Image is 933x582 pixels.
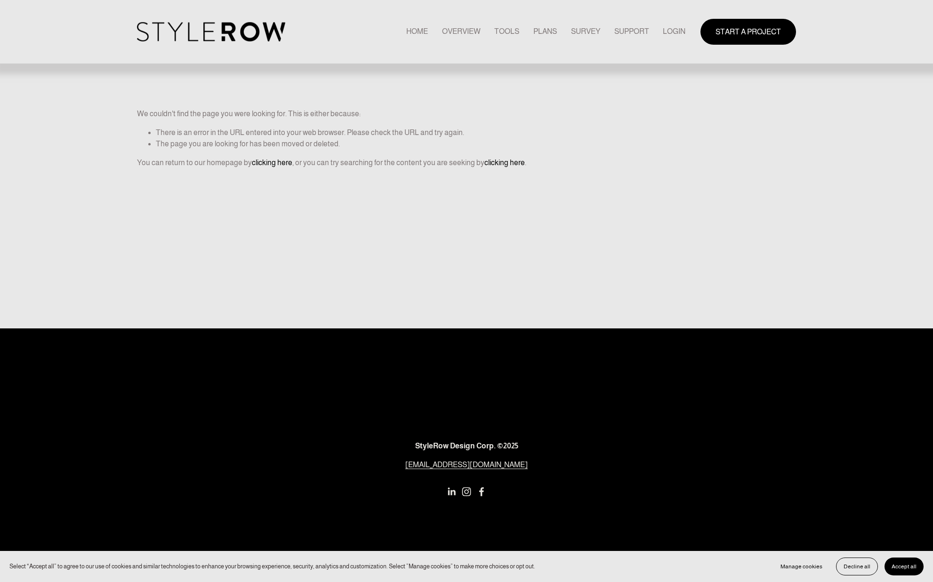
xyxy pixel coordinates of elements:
[773,558,829,575] button: Manage cookies
[780,563,822,570] span: Manage cookies
[477,487,486,496] a: Facebook
[405,459,528,470] a: [EMAIL_ADDRESS][DOMAIN_NAME]
[156,127,796,138] li: There is an error in the URL entered into your web browser. Please check the URL and try again.
[137,157,796,168] p: You can return to our homepage by , or you can try searching for the content you are seeking by .
[614,26,649,37] span: SUPPORT
[156,138,796,150] li: The page you are looking for has been moved or deleted.
[571,25,600,38] a: SURVEY
[700,19,796,45] a: START A PROJECT
[663,25,685,38] a: LOGIN
[9,562,535,571] p: Select “Accept all” to agree to our use of cookies and similar technologies to enhance your brows...
[892,563,917,570] span: Accept all
[885,558,924,575] button: Accept all
[836,558,878,575] button: Decline all
[252,159,292,167] a: clicking here
[533,25,557,38] a: PLANS
[494,25,519,38] a: TOOLS
[442,25,481,38] a: OVERVIEW
[137,71,796,120] p: We couldn't find the page you were looking for. This is either because:
[447,487,456,496] a: LinkedIn
[484,159,525,167] a: clicking here
[844,563,870,570] span: Decline all
[415,442,518,450] strong: StyleRow Design Corp. ©2025
[406,25,428,38] a: HOME
[462,487,471,496] a: Instagram
[137,22,285,41] img: StyleRow
[614,25,649,38] a: folder dropdown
